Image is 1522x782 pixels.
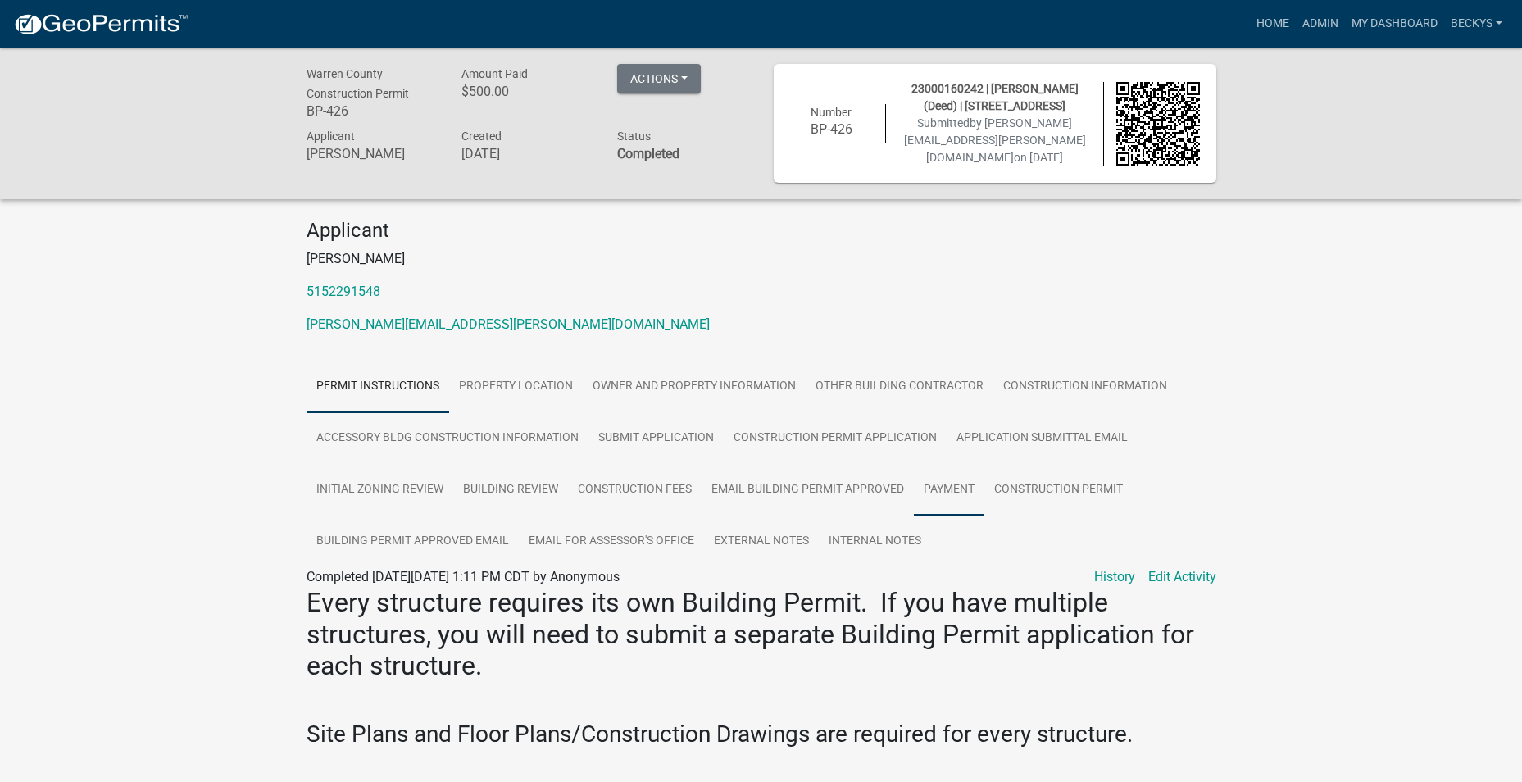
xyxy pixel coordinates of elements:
h6: [DATE] [461,146,593,161]
a: Initial Zoning Review [307,464,453,516]
a: Construction Permit Application [724,412,947,465]
span: Number [811,106,852,119]
a: External Notes [704,516,819,568]
span: Submitted on [DATE] [904,116,1086,164]
h3: Site Plans and Floor Plans/Construction Drawings are required for every structure. [307,721,1216,748]
a: Construction Fees [568,464,702,516]
a: Edit Activity [1148,567,1216,587]
a: Application Submittal Email [947,412,1138,465]
span: Status [617,130,651,143]
span: Applicant [307,130,355,143]
a: Admin [1296,8,1345,39]
a: 5152291548 [307,284,380,299]
a: Home [1250,8,1296,39]
a: Internal Notes [819,516,931,568]
h6: BP-426 [307,103,438,119]
a: Building Permit Approved Email [307,516,519,568]
a: [PERSON_NAME][EMAIL_ADDRESS][PERSON_NAME][DOMAIN_NAME] [307,316,710,332]
a: Construction Information [993,361,1177,413]
a: Accessory Bldg Construction Information [307,412,588,465]
p: [PERSON_NAME] [307,249,1216,269]
a: Building Review [453,464,568,516]
a: Other Building Contractor [806,361,993,413]
span: 23000160242 | [PERSON_NAME] (Deed) | [STREET_ADDRESS] [911,82,1079,112]
strong: Completed [617,146,679,161]
h2: Every structure requires its own Building Permit. If you have multiple structures, you will need ... [307,587,1216,681]
span: Created [461,130,502,143]
a: Property Location [449,361,583,413]
a: Permit Instructions [307,361,449,413]
a: History [1094,567,1135,587]
a: Email for Assessor's Office [519,516,704,568]
span: Warren County Construction Permit [307,67,409,100]
h6: BP-426 [790,121,874,137]
a: Construction Permit [984,464,1133,516]
h6: $500.00 [461,84,593,99]
a: Payment [914,464,984,516]
span: Completed [DATE][DATE] 1:11 PM CDT by Anonymous [307,569,620,584]
h4: Applicant [307,219,1216,243]
h6: [PERSON_NAME] [307,146,438,161]
a: Submit Application [588,412,724,465]
a: Owner and Property Information [583,361,806,413]
img: QR code [1116,82,1200,166]
span: by [PERSON_NAME][EMAIL_ADDRESS][PERSON_NAME][DOMAIN_NAME] [904,116,1086,164]
a: beckys [1444,8,1509,39]
button: Actions [617,64,701,93]
span: Amount Paid [461,67,528,80]
a: Email Building Permit Approved [702,464,914,516]
a: My Dashboard [1345,8,1444,39]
